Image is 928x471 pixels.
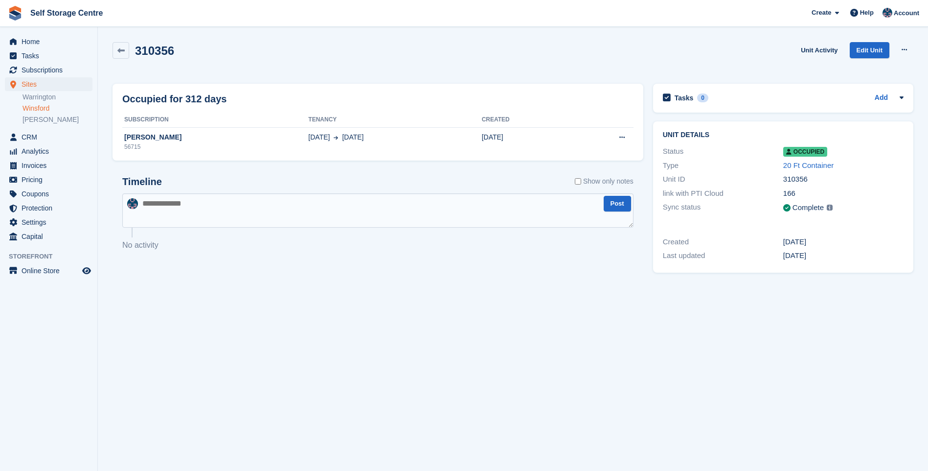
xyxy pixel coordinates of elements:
a: menu [5,187,92,201]
a: menu [5,49,92,63]
span: Protection [22,201,80,215]
div: 310356 [783,174,904,185]
a: Preview store [81,265,92,277]
span: Subscriptions [22,63,80,77]
img: icon-info-grey-7440780725fd019a000dd9b08b2336e03edf1995a4989e88bcd33f0948082b44.svg [827,205,833,211]
p: No activity [122,239,634,251]
h2: 310356 [135,44,174,57]
a: menu [5,63,92,77]
th: Subscription [122,112,308,128]
div: 0 [697,94,708,102]
a: Winsford [23,104,92,113]
a: 20 Ft Container [783,161,834,169]
a: menu [5,173,92,187]
h2: Timeline [122,176,162,188]
a: Warrington [23,93,92,102]
div: [DATE] [783,236,904,248]
button: Post [604,196,631,212]
div: [PERSON_NAME] [122,132,308,142]
a: menu [5,230,92,243]
div: Sync status [663,202,783,214]
th: Tenancy [308,112,481,128]
span: Analytics [22,144,80,158]
div: Last updated [663,250,783,261]
span: Settings [22,215,80,229]
a: [PERSON_NAME] [23,115,92,124]
span: Pricing [22,173,80,187]
a: Unit Activity [797,42,841,58]
span: Tasks [22,49,80,63]
div: Complete [792,202,824,213]
td: [DATE] [482,127,569,157]
div: 166 [783,188,904,199]
span: CRM [22,130,80,144]
span: Sites [22,77,80,91]
h2: Unit details [663,131,904,139]
h2: Tasks [675,94,694,102]
input: Show only notes [575,176,581,187]
div: Status [663,146,783,157]
div: 56715 [122,142,308,151]
a: menu [5,201,92,215]
a: menu [5,159,92,172]
a: menu [5,35,92,48]
a: menu [5,144,92,158]
span: Online Store [22,264,80,278]
span: Invoices [22,159,80,172]
span: Storefront [9,252,97,261]
h2: Occupied for 312 days [122,92,226,106]
div: link with PTI Cloud [663,188,783,199]
a: menu [5,130,92,144]
div: Unit ID [663,174,783,185]
img: Clair Cole [883,8,892,18]
a: Self Storage Centre [26,5,107,21]
span: [DATE] [308,132,330,142]
label: Show only notes [575,176,634,187]
img: stora-icon-8386f47178a22dfd0bd8f6a31ec36ba5ce8667c1dd55bd0f319d3a0aa187defe.svg [8,6,23,21]
span: [DATE] [342,132,363,142]
div: [DATE] [783,250,904,261]
div: Created [663,236,783,248]
span: Capital [22,230,80,243]
a: menu [5,77,92,91]
span: Create [812,8,831,18]
a: menu [5,215,92,229]
th: Created [482,112,569,128]
a: menu [5,264,92,278]
span: Coupons [22,187,80,201]
span: Help [860,8,874,18]
span: Occupied [783,147,827,157]
a: Edit Unit [850,42,889,58]
div: Type [663,160,783,171]
span: Home [22,35,80,48]
span: Account [894,8,919,18]
a: Add [875,93,888,104]
img: Clair Cole [127,198,138,209]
